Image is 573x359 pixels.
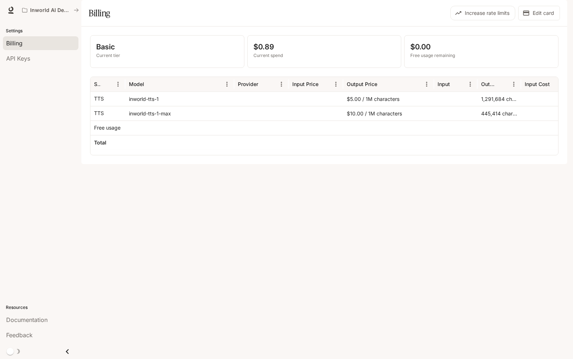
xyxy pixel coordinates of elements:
[292,81,318,87] div: Input Price
[343,91,434,106] div: $5.00 / 1M characters
[94,139,106,146] h6: Total
[550,79,561,90] button: Sort
[477,106,521,121] div: 445,414 characters
[343,106,434,121] div: $10.00 / 1M characters
[378,79,389,90] button: Sort
[410,52,552,59] p: Free usage remaining
[129,81,144,87] div: Model
[96,41,238,52] p: Basic
[238,81,258,87] div: Provider
[113,79,123,90] button: Menu
[94,95,104,102] p: TTS
[94,81,101,87] div: Service
[465,79,476,90] button: Menu
[525,81,550,87] div: Input Cost
[450,6,515,20] button: Increase rate limits
[253,52,395,59] p: Current spend
[19,3,82,17] button: All workspaces
[330,79,341,90] button: Menu
[222,79,232,90] button: Menu
[410,41,552,52] p: $0.00
[477,91,521,106] div: 1,291,684 characters
[253,41,395,52] p: $0.89
[94,110,104,117] p: TTS
[497,79,508,90] button: Sort
[347,81,377,87] div: Output Price
[30,7,71,13] p: Inworld AI Demos
[319,79,330,90] button: Sort
[125,91,234,106] div: inworld-tts-1
[518,6,560,20] button: Edit card
[481,81,497,87] div: Output
[96,52,238,59] p: Current tier
[508,79,519,90] button: Menu
[276,79,287,90] button: Menu
[438,81,450,87] div: Input
[94,124,121,131] p: Free usage
[145,79,156,90] button: Sort
[102,79,113,90] button: Sort
[259,79,270,90] button: Sort
[89,6,110,20] h1: Billing
[421,79,432,90] button: Menu
[125,106,234,121] div: inworld-tts-1-max
[451,79,462,90] button: Sort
